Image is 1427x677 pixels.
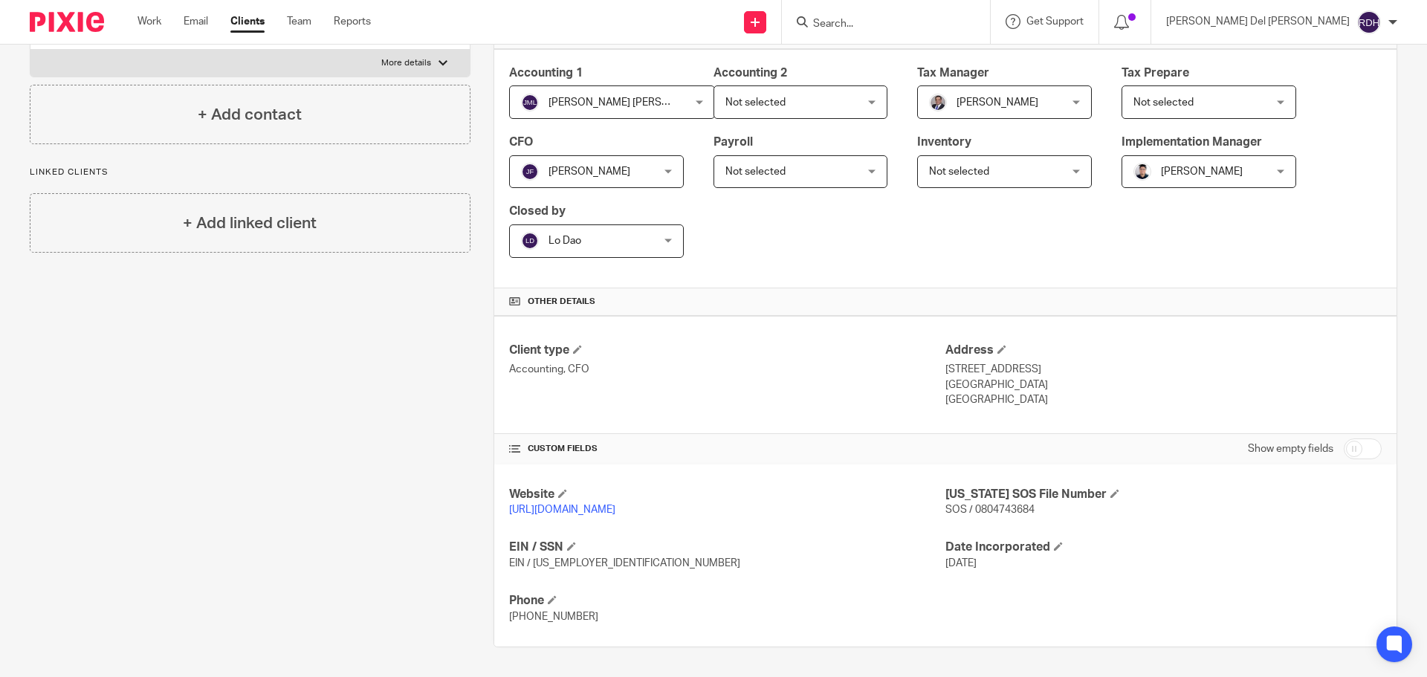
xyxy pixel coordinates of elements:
span: Accounting 1 [509,67,583,79]
h4: + Add linked client [183,212,317,235]
span: Accounting 2 [713,67,787,79]
span: Not selected [725,166,786,177]
p: More details [381,57,431,69]
p: Linked clients [30,166,470,178]
span: CFO [509,136,533,148]
a: Team [287,14,311,29]
span: [PERSON_NAME] [1161,166,1243,177]
h4: Client type [509,343,945,358]
img: svg%3E [521,94,539,111]
span: Other details [528,296,595,308]
h4: [US_STATE] SOS File Number [945,487,1382,502]
h4: Phone [509,593,945,609]
a: Reports [334,14,371,29]
h4: Website [509,487,945,502]
p: [GEOGRAPHIC_DATA] [945,392,1382,407]
span: Inventory [917,136,971,148]
p: Accounting, CFO [509,362,945,377]
img: thumbnail_IMG_0720.jpg [929,94,947,111]
h4: CUSTOM FIELDS [509,443,945,455]
span: Lo Dao [549,236,581,246]
img: svg%3E [1357,10,1381,34]
img: svg%3E [521,163,539,181]
img: IMG_0272.png [1133,163,1151,181]
span: Not selected [1133,97,1194,108]
span: Get Support [1026,16,1084,27]
span: [PERSON_NAME] [PERSON_NAME] [549,97,714,108]
span: Tax Manager [917,67,989,79]
h4: EIN / SSN [509,540,945,555]
input: Search [812,18,945,31]
img: svg%3E [521,232,539,250]
span: Not selected [929,166,989,177]
span: Not selected [725,97,786,108]
span: SOS / 0804743684 [945,505,1035,515]
p: [STREET_ADDRESS] [945,362,1382,377]
span: Implementation Manager [1122,136,1262,148]
span: [DATE] [945,558,977,569]
span: [PERSON_NAME] [549,166,630,177]
p: [PERSON_NAME] Del [PERSON_NAME] [1166,14,1350,29]
span: Closed by [509,205,566,217]
h4: Date Incorporated [945,540,1382,555]
span: [PHONE_NUMBER] [509,612,598,622]
a: Email [184,14,208,29]
a: [URL][DOMAIN_NAME] [509,505,615,515]
h4: Address [945,343,1382,358]
p: [GEOGRAPHIC_DATA] [945,378,1382,392]
label: Show empty fields [1248,441,1333,456]
span: Payroll [713,136,753,148]
span: [PERSON_NAME] [957,97,1038,108]
a: Work [137,14,161,29]
img: Pixie [30,12,104,32]
span: Tax Prepare [1122,67,1189,79]
a: Clients [230,14,265,29]
span: EIN / [US_EMPLOYER_IDENTIFICATION_NUMBER] [509,558,740,569]
h4: + Add contact [198,103,302,126]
